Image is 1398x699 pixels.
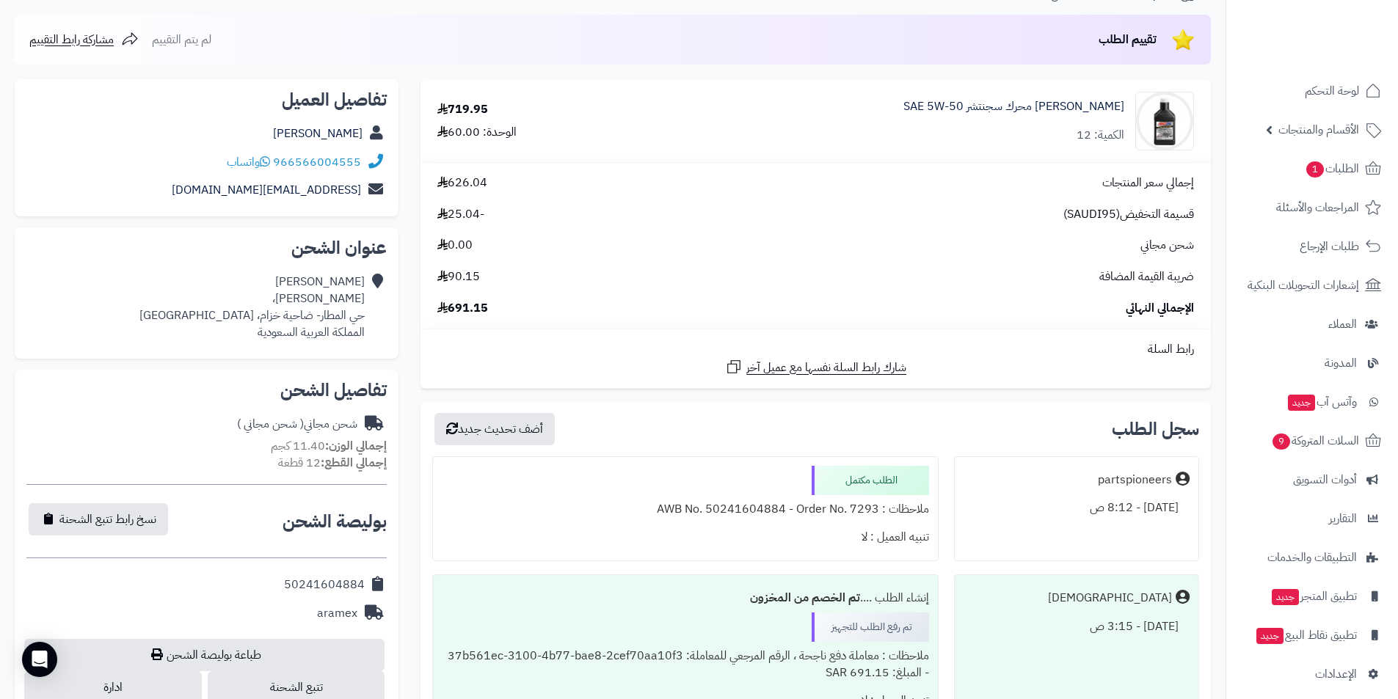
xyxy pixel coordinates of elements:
[26,381,387,399] h2: تفاصيل الشحن
[273,153,361,171] a: 966566004555
[1235,151,1389,186] a: الطلبات1
[1235,462,1389,497] a: أدوات التسويق
[321,454,387,472] strong: إجمالي القطع:
[1099,268,1194,285] span: ضريبة القيمة المضافة
[442,523,928,552] div: تنبيه العميل : لا
[437,237,473,254] span: 0.00
[284,577,365,593] div: 50241604884
[237,416,357,433] div: شحن مجاني
[1235,501,1389,536] a: التقارير
[437,206,484,223] span: -25.04
[437,300,488,317] span: 691.15
[26,91,387,109] h2: تفاصيل العميل
[26,239,387,257] h2: عنوان الشحن
[1267,547,1357,568] span: التطبيقات والخدمات
[964,494,1190,522] div: [DATE] - 8:12 ص
[1329,508,1357,529] span: التقارير
[442,584,928,612] div: إنشاء الطلب ....
[1235,307,1389,342] a: العملاء
[1112,420,1199,438] h3: سجل الطلب
[903,98,1124,115] a: [PERSON_NAME] محرك سجنتشر SAE 5W-50
[1256,628,1284,644] span: جديد
[725,358,906,376] a: شارك رابط السلة نفسها مع عميل آخر
[442,642,928,687] div: ملاحظات : معاملة دفع ناجحة ، الرقم المرجعي للمعاملة: 37b561ec-3100-4b77-bae8-2cef70aa10f3 - المبل...
[1136,92,1193,150] img: AMSOIL%205W50-90x90.jpg
[1126,300,1194,317] span: الإجمالي النهائي
[227,153,270,171] a: واتساب
[1235,73,1389,109] a: لوحة التحكم
[1328,314,1357,334] span: العملاء
[426,341,1205,358] div: رابط السلة
[1098,472,1172,488] div: partspioneers
[29,31,139,48] a: مشاركة رابط التقييم
[1063,206,1194,223] span: قسيمة التخفيض(SAUDI95)
[1235,229,1389,264] a: طلبات الإرجاع
[1140,237,1194,254] span: شحن مجاني
[278,454,387,472] small: 12 قطعة
[812,466,929,495] div: الطلب مكتمل
[1286,392,1357,412] span: وآتس آب
[437,175,487,191] span: 626.04
[59,510,156,528] span: نسخ رابط تتبع الشحنة
[1235,345,1389,381] a: المدونة
[1300,236,1359,257] span: طلبات الإرجاع
[1248,275,1359,296] span: إشعارات التحويلات البنكية
[1293,469,1357,490] span: أدوات التسويق
[24,639,385,671] a: طباعة بوليصة الشحن
[1235,656,1389,692] a: الإعدادات
[1102,175,1194,191] span: إجمالي سعر المنتجات
[1235,268,1389,303] a: إشعارات التحويلات البنكية
[1276,197,1359,218] span: المراجعات والأسئلة
[237,415,304,433] span: ( شحن مجاني )
[1272,589,1299,605] span: جديد
[1273,433,1290,450] span: 9
[437,268,480,285] span: 90.15
[283,513,387,530] h2: بوليصة الشحن
[812,612,929,642] div: تم رفع الطلب للتجهيز
[1306,161,1324,178] span: 1
[437,101,488,118] div: 719.95
[29,503,168,535] button: نسخ رابط تتبع الشحنة
[750,589,860,607] b: تم الخصم من المخزون
[1235,384,1389,420] a: وآتس آبجديد
[139,274,365,340] div: [PERSON_NAME] [PERSON_NAME]، حي المطار- ضاحية خزام، [GEOGRAPHIC_DATA] المملكة العربية السعودية
[1278,120,1359,140] span: الأقسام والمنتجات
[1255,625,1357,645] span: تطبيق نقاط البيع
[434,413,555,445] button: أضف تحديث جديد
[317,605,357,622] div: aramex
[1305,158,1359,179] span: الطلبات
[1271,431,1359,451] span: السلات المتروكة
[29,31,114,48] span: مشاركة رابط التقييم
[1235,423,1389,458] a: السلات المتروكة9
[442,495,928,524] div: ملاحظات : AWB No. 50241604884 - Order No. 7293
[437,124,517,141] div: الوحدة: 60.00
[325,437,387,455] strong: إجمالي الوزن:
[1315,664,1357,684] span: الإعدادات
[273,125,363,142] a: [PERSON_NAME]
[1235,540,1389,575] a: التطبيقات والخدمات
[1325,353,1357,373] span: المدونة
[1235,579,1389,614] a: تطبيق المتجرجديد
[1077,127,1124,144] div: الكمية: 12
[964,612,1190,641] div: [DATE] - 3:15 ص
[1048,590,1172,607] div: [DEMOGRAPHIC_DATA]
[22,642,57,677] div: Open Intercom Messenger
[1235,190,1389,225] a: المراجعات والأسئلة
[152,31,211,48] span: لم يتم التقييم
[172,181,361,199] a: [EMAIL_ADDRESS][DOMAIN_NAME]
[1270,586,1357,607] span: تطبيق المتجر
[271,437,387,455] small: 11.40 كجم
[1235,618,1389,653] a: تطبيق نقاط البيعجديد
[746,359,906,376] span: شارك رابط السلة نفسها مع عميل آخر
[1288,395,1315,411] span: جديد
[1099,31,1157,48] span: تقييم الطلب
[1305,81,1359,101] span: لوحة التحكم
